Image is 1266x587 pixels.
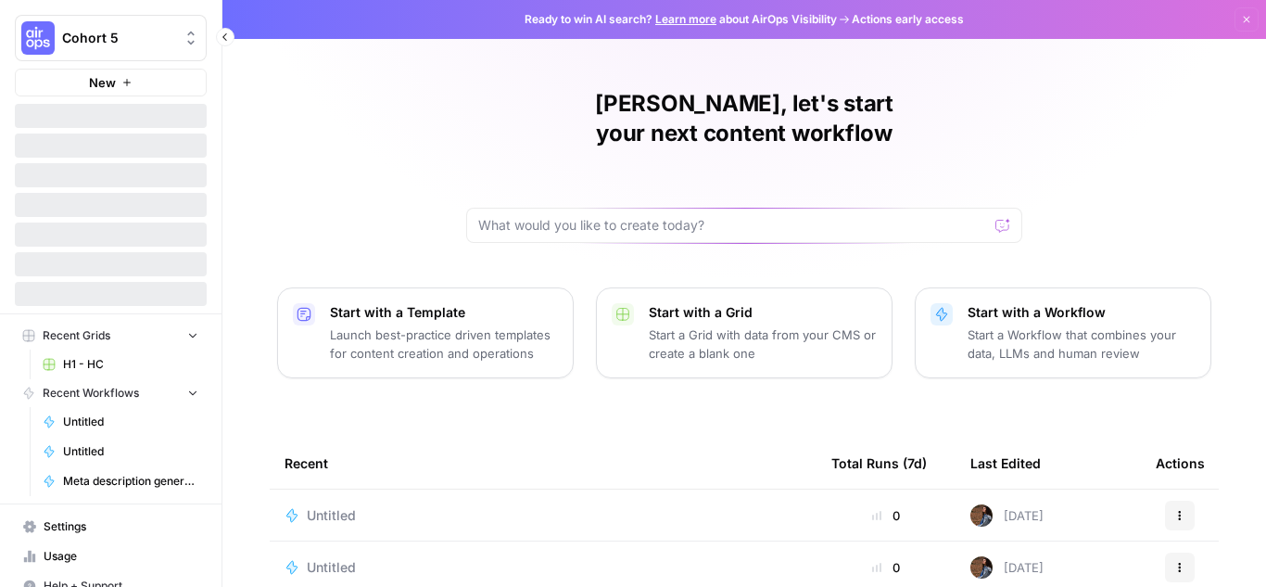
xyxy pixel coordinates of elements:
span: Settings [44,518,198,535]
a: Usage [15,542,207,571]
a: Untitled [285,506,802,525]
span: Actions early access [852,11,964,28]
span: Recent Grids [43,327,110,344]
span: Cohort 5 [62,29,174,47]
a: Meta description generator ([PERSON_NAME]) [34,466,207,496]
span: Untitled [307,506,356,525]
div: [DATE] [970,504,1044,527]
p: Start a Workflow that combines your data, LLMs and human review [968,325,1196,363]
img: awj6ga5l37uips87mhndydh57ioo [970,556,993,579]
span: Untitled [63,414,198,430]
div: 0 [831,506,941,525]
button: Start with a GridStart a Grid with data from your CMS or create a blank one [596,287,893,378]
span: H1 - HC [63,356,198,373]
span: Untitled [307,558,356,577]
a: Settings [15,512,207,542]
button: Recent Grids [15,322,207,350]
div: Last Edited [970,438,1041,489]
p: Start with a Workflow [968,303,1196,322]
span: Meta description generator ([PERSON_NAME]) [63,473,198,490]
a: Untitled [34,407,207,437]
h1: [PERSON_NAME], let's start your next content workflow [466,89,1022,148]
p: Start a Grid with data from your CMS or create a blank one [649,325,877,363]
p: Start with a Grid [649,303,877,322]
span: Recent Workflows [43,385,139,402]
div: Actions [1156,438,1205,489]
span: New [89,73,116,92]
span: Ready to win AI search? about AirOps Visibility [525,11,837,28]
div: [DATE] [970,556,1044,579]
span: Usage [44,548,198,565]
img: Cohort 5 Logo [21,21,55,55]
div: Recent [285,438,802,489]
button: New [15,69,207,96]
p: Start with a Template [330,303,558,322]
a: Untitled [34,437,207,466]
img: awj6ga5l37uips87mhndydh57ioo [970,504,993,527]
a: Learn more [655,12,716,26]
a: Untitled [285,558,802,577]
input: What would you like to create today? [478,216,988,235]
button: Start with a WorkflowStart a Workflow that combines your data, LLMs and human review [915,287,1211,378]
button: Recent Workflows [15,379,207,407]
button: Start with a TemplateLaunch best-practice driven templates for content creation and operations [277,287,574,378]
p: Launch best-practice driven templates for content creation and operations [330,325,558,363]
button: Workspace: Cohort 5 [15,15,207,61]
a: H1 - HC [34,350,207,379]
div: 0 [831,558,941,577]
div: Total Runs (7d) [831,438,927,489]
span: Untitled [63,443,198,460]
